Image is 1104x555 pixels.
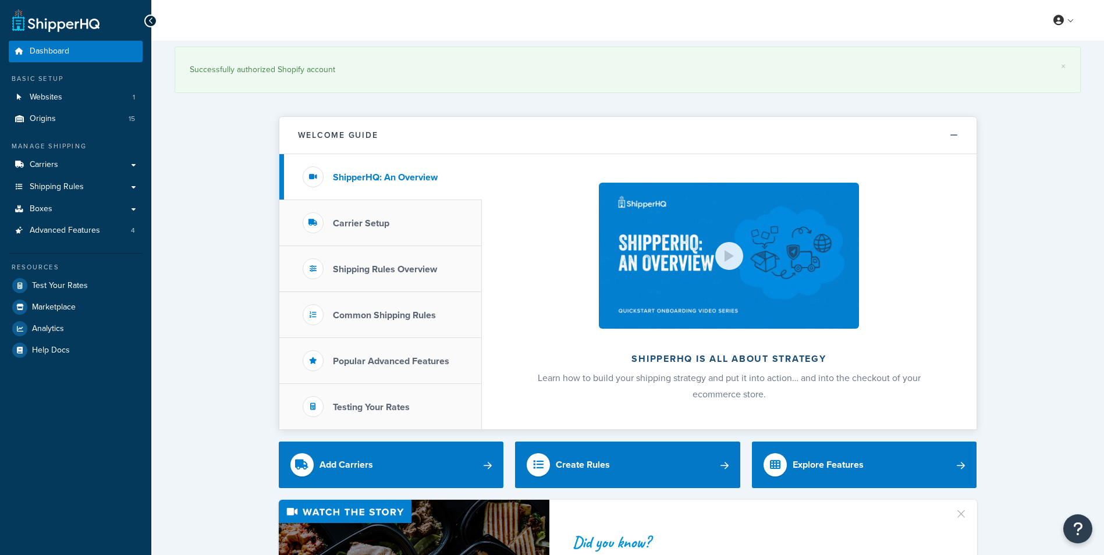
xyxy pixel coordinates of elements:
[30,114,56,124] span: Origins
[9,176,143,198] a: Shipping Rules
[9,297,143,318] a: Marketplace
[32,281,88,291] span: Test Your Rates
[129,114,135,124] span: 15
[793,457,864,473] div: Explore Features
[515,442,740,488] a: Create Rules
[9,220,143,241] a: Advanced Features4
[133,92,135,102] span: 1
[752,442,977,488] a: Explore Features
[333,218,389,229] h3: Carrier Setup
[32,303,76,312] span: Marketplace
[9,340,143,361] a: Help Docs
[556,457,610,473] div: Create Rules
[599,183,858,329] img: ShipperHQ is all about strategy
[1061,62,1066,71] a: ×
[9,318,143,339] a: Analytics
[320,457,373,473] div: Add Carriers
[538,371,921,401] span: Learn how to build your shipping strategy and put it into action… and into the checkout of your e...
[9,262,143,272] div: Resources
[9,108,143,130] a: Origins15
[333,172,438,183] h3: ShipperHQ: An Overview
[131,226,135,236] span: 4
[30,226,100,236] span: Advanced Features
[32,324,64,334] span: Analytics
[9,41,143,62] a: Dashboard
[9,220,143,241] li: Advanced Features
[30,182,84,192] span: Shipping Rules
[333,356,449,367] h3: Popular Advanced Features
[30,204,52,214] span: Boxes
[30,92,62,102] span: Websites
[190,62,1066,78] div: Successfully authorized Shopify account
[9,74,143,84] div: Basic Setup
[9,275,143,296] a: Test Your Rates
[333,402,410,412] h3: Testing Your Rates
[9,141,143,151] div: Manage Shipping
[279,442,504,488] a: Add Carriers
[30,47,69,56] span: Dashboard
[9,87,143,108] a: Websites1
[298,131,378,140] h2: Welcome Guide
[513,354,946,364] h2: ShipperHQ is all about strategy
[9,198,143,220] a: Boxes
[9,87,143,108] li: Websites
[1063,514,1092,543] button: Open Resource Center
[9,154,143,176] a: Carriers
[9,108,143,130] li: Origins
[573,534,940,550] div: Did you know?
[30,160,58,170] span: Carriers
[279,117,977,154] button: Welcome Guide
[32,346,70,355] span: Help Docs
[333,264,437,275] h3: Shipping Rules Overview
[333,310,436,321] h3: Common Shipping Rules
